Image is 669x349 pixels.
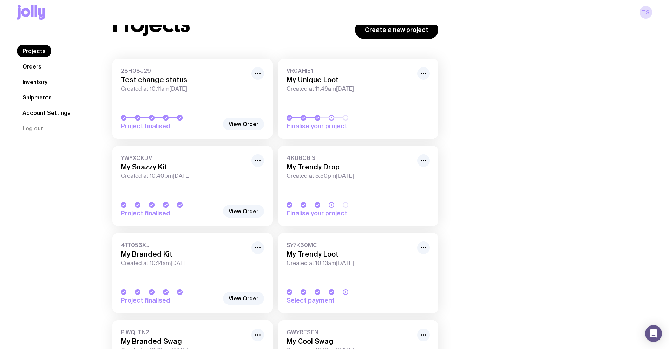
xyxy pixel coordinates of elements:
[223,292,264,305] a: View Order
[121,250,247,258] h3: My Branded Kit
[287,260,413,267] span: Created at 10:13am[DATE]
[17,60,47,73] a: Orders
[121,67,247,74] span: 28H08J29
[121,260,247,267] span: Created at 10:14am[DATE]
[112,146,273,226] a: YWYXCKDVMy Snazzy KitCreated at 10:40pm[DATE]Project finalised
[112,59,273,139] a: 28H08J29Test change statusCreated at 10:11am[DATE]Project finalised
[112,233,273,313] a: 41T056XJMy Branded KitCreated at 10:14am[DATE]Project finalised
[287,163,413,171] h3: My Trendy Drop
[355,21,438,39] a: Create a new project
[287,329,413,336] span: GWYRFSEN
[287,241,413,248] span: SY7K60MC
[121,154,247,161] span: YWYXCKDV
[17,122,49,135] button: Log out
[121,296,219,305] span: Project finalised
[112,13,190,35] h1: Projects
[640,6,652,19] a: TS
[121,241,247,248] span: 41T056XJ
[121,163,247,171] h3: My Snazzy Kit
[645,325,662,342] div: Open Intercom Messenger
[287,209,385,218] span: Finalise your project
[121,76,247,84] h3: Test change status
[287,250,413,258] h3: My Trendy Loot
[287,296,385,305] span: Select payment
[121,337,247,345] h3: My Branded Swag
[287,67,413,74] span: VR0AHIE1
[287,122,385,130] span: Finalise your project
[278,233,438,313] a: SY7K60MCMy Trendy LootCreated at 10:13am[DATE]Select payment
[17,91,57,104] a: Shipments
[223,205,264,218] a: View Order
[287,76,413,84] h3: My Unique Loot
[17,45,51,57] a: Projects
[121,173,247,180] span: Created at 10:40pm[DATE]
[121,85,247,92] span: Created at 10:11am[DATE]
[17,76,53,88] a: Inventory
[287,173,413,180] span: Created at 5:50pm[DATE]
[17,106,76,119] a: Account Settings
[287,337,413,345] h3: My Cool Swag
[121,122,219,130] span: Project finalised
[223,118,264,130] a: View Order
[287,85,413,92] span: Created at 11:49am[DATE]
[278,59,438,139] a: VR0AHIE1My Unique LootCreated at 11:49am[DATE]Finalise your project
[121,329,247,336] span: PIWQLTN2
[287,154,413,161] span: 4KU6C6IS
[278,146,438,226] a: 4KU6C6ISMy Trendy DropCreated at 5:50pm[DATE]Finalise your project
[121,209,219,218] span: Project finalised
